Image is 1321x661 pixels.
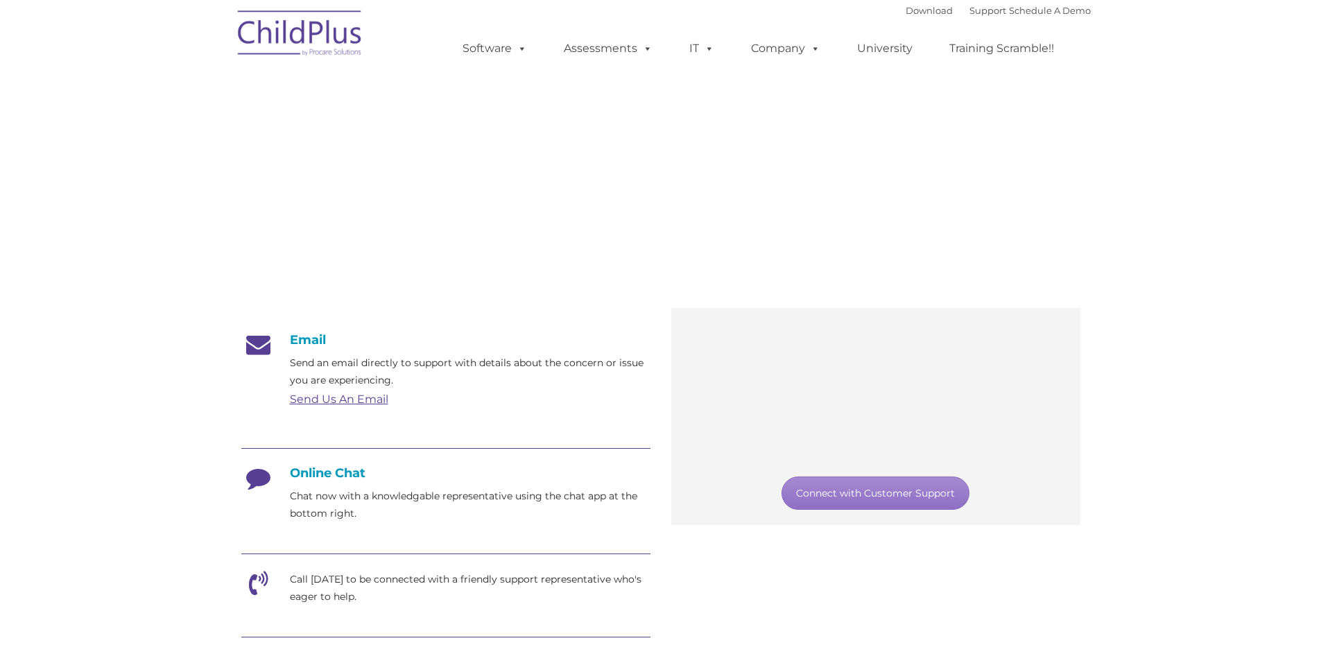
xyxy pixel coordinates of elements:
p: Send an email directly to support with details about the concern or issue you are experiencing. [290,354,650,389]
h4: Online Chat [241,465,650,481]
a: Send Us An Email [290,393,388,406]
p: Call [DATE] to be connected with a friendly support representative who's eager to help. [290,571,650,606]
a: Support [969,5,1006,16]
a: Download [906,5,953,16]
p: Chat now with a knowledgable representative using the chat app at the bottom right. [290,488,650,522]
a: Schedule A Demo [1009,5,1091,16]
a: Assessments [550,35,666,62]
a: Software [449,35,541,62]
a: IT [675,35,728,62]
img: ChildPlus by Procare Solutions [231,1,370,70]
a: Company [737,35,834,62]
a: Training Scramble!! [935,35,1068,62]
a: Connect with Customer Support [782,477,969,510]
a: University [843,35,926,62]
h4: Email [241,332,650,347]
font: | [906,5,1091,16]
